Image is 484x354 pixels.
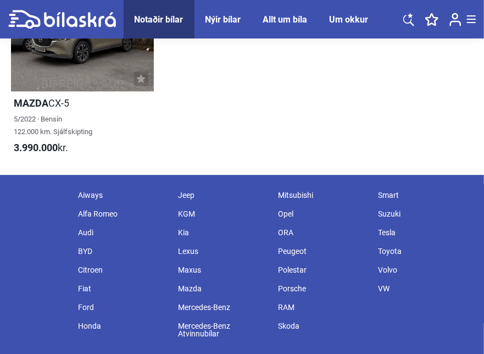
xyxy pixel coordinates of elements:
[273,186,373,204] div: Mitsubishi
[73,242,173,261] div: BYD
[73,261,173,279] div: Citroen
[73,223,173,242] div: Audi
[273,223,373,242] div: ORA
[73,204,173,223] div: Alfa Romeo
[205,14,241,25] a: Nýir bílar
[173,242,272,261] div: Lexus
[449,13,461,26] img: user-login.svg
[14,141,68,154] span: kr.
[73,279,173,298] div: Fiat
[373,242,473,261] div: Toyota
[135,14,183,25] a: Notaðir bílar
[173,298,272,317] div: Mercedes-Benz
[173,186,272,204] div: Jeep
[330,14,369,25] a: Um okkur
[173,261,272,279] div: Maxus
[173,279,272,298] div: Mazda
[173,317,272,343] div: Mercedes-Benz Atvinnubílar
[373,261,473,279] div: Volvo
[273,298,373,317] div: RAM
[273,261,373,279] div: Polestar
[373,204,473,223] div: Suzuki
[273,204,373,223] div: Opel
[173,223,272,242] div: Kia
[73,298,173,317] div: Ford
[263,14,308,25] a: Allt um bíla
[373,223,473,242] div: Tesla
[73,186,173,204] div: Aiways
[73,317,173,335] div: Honda
[14,142,58,153] b: 3.990.000
[273,317,373,335] div: Skoda
[273,242,373,261] div: Peugeot
[273,279,373,298] div: Porsche
[173,204,272,223] div: KGM
[373,186,473,204] div: Smart
[14,115,92,136] span: 5/2022 · Bensín 122.000 km. Sjálfskipting
[11,97,154,109] h2: CX-5
[373,279,473,298] div: VW
[14,97,48,109] b: Mazda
